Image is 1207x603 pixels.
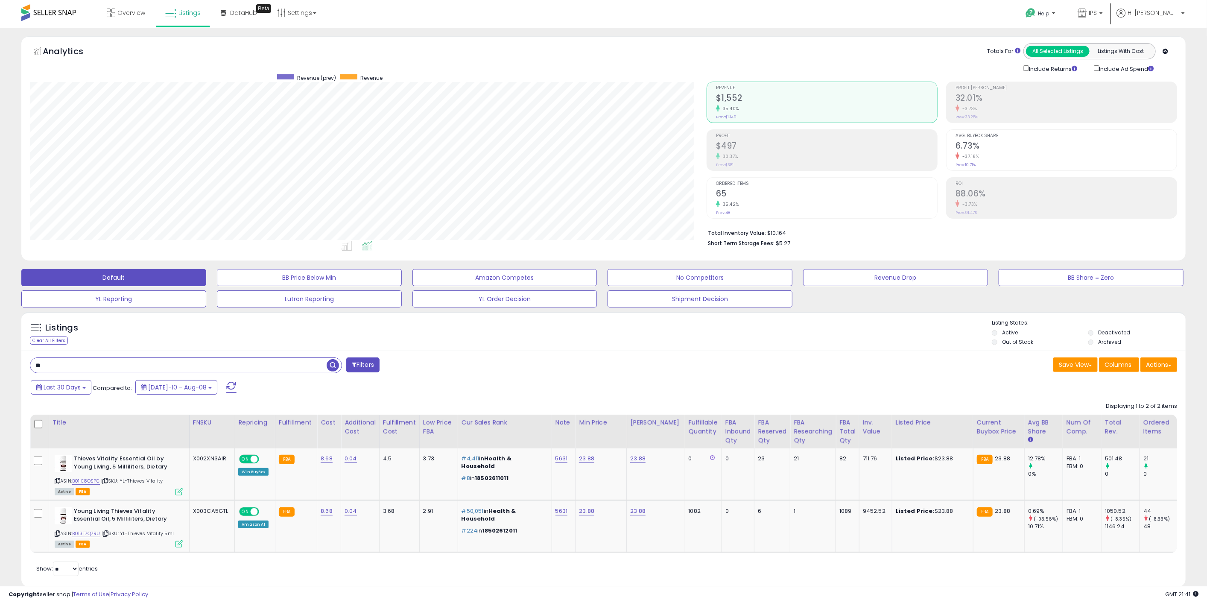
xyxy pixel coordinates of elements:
h2: $497 [716,141,937,152]
span: 18502612011 [482,527,517,535]
div: Min Price [579,418,623,427]
small: 30.37% [720,153,738,160]
label: Out of Stock [1002,338,1033,345]
div: 6 [758,507,783,515]
span: Ordered Items [716,181,937,186]
button: Filters [346,357,380,372]
span: Show: entries [36,565,98,573]
button: Listings With Cost [1089,46,1153,57]
div: Inv. value [863,418,888,436]
span: #8 [462,474,470,482]
span: ON [240,456,251,463]
div: 0.69% [1028,507,1063,515]
small: FBA [977,507,993,517]
span: | SKU: YL-Thieves Vitality 5ml [102,530,174,537]
div: Fulfillable Quantity [689,418,718,436]
span: | SKU: YL-Thieves Vitality [101,477,163,484]
h2: 65 [716,189,937,200]
div: FBA: 1 [1067,455,1095,462]
div: 21 [794,455,829,462]
div: Title [53,418,186,427]
span: OFF [258,456,272,463]
p: in [462,474,545,482]
div: 12.78% [1028,455,1063,462]
span: ON [240,508,251,515]
a: B013T7Q7RU [72,530,100,537]
div: 0 [1105,470,1140,478]
span: 2025-09-8 21:41 GMT [1165,590,1198,598]
button: YL Reporting [21,290,206,307]
div: 2.91 [423,507,451,515]
small: 35.42% [720,201,739,208]
li: $10,164 [708,227,1171,237]
button: Actions [1140,357,1177,372]
small: FBA [279,455,295,464]
a: 23.88 [579,507,594,515]
span: 23.88 [995,507,1010,515]
span: Listings [178,9,201,17]
div: Fulfillment [279,418,313,427]
h2: 6.73% [956,141,1177,152]
span: DataHub [230,9,257,17]
button: All Selected Listings [1026,46,1090,57]
h5: Analytics [43,45,100,59]
button: Lutron Reporting [217,290,402,307]
span: Profit [PERSON_NAME] [956,86,1177,91]
div: Total Rev. [1105,418,1136,436]
div: 1082 [689,507,715,515]
b: Listed Price: [896,507,935,515]
div: X003CA5GTL [193,507,228,515]
small: Prev: 91.47% [956,210,977,215]
span: All listings currently available for purchase on Amazon [55,541,74,548]
div: 1 [794,507,829,515]
p: in [462,455,545,470]
p: in [462,507,545,523]
div: 3.73 [423,455,451,462]
div: X002XN3AIR [193,455,228,462]
label: Archived [1099,338,1122,345]
span: Revenue [360,74,383,82]
div: 10.71% [1028,523,1063,530]
div: $23.88 [896,507,967,515]
div: 3.68 [383,507,413,515]
div: Cur Sales Rank [462,418,548,427]
small: (-8.35%) [1111,515,1131,522]
span: Revenue (prev) [297,74,336,82]
div: ASIN: [55,455,183,495]
b: Total Inventory Value: [708,229,766,237]
button: Amazon Competes [412,269,597,286]
p: Listing States: [992,319,1186,327]
a: 8.68 [321,454,333,463]
b: Thieves Vitality Essential Oil by Young Living, 5 Milliliters, Dietary [74,455,178,473]
div: 0 [1143,470,1178,478]
span: 18502611011 [475,474,509,482]
b: Young Living Thieves Vitality Essential Oil, 5 Milliliters, Dietary [74,507,178,525]
a: 5631 [555,507,568,515]
span: IPS [1089,9,1097,17]
div: 0 [725,507,748,515]
div: 1050.52 [1105,507,1140,515]
span: Compared to: [93,384,132,392]
small: (-8.33%) [1149,515,1170,522]
a: 0.04 [345,454,357,463]
i: Get Help [1025,8,1036,18]
small: Avg BB Share. [1028,436,1033,444]
div: Low Price FBA [423,418,454,436]
div: FBA Reserved Qty [758,418,786,445]
small: -37.16% [959,153,979,160]
a: 0.04 [345,507,357,515]
div: 9452.52 [863,507,886,515]
div: 23 [758,455,783,462]
small: (-93.56%) [1034,515,1058,522]
span: OFF [258,508,272,515]
span: #50,051 [462,507,484,515]
span: Health & Household [462,454,511,470]
div: ASIN: [55,507,183,547]
a: 23.88 [579,454,594,463]
small: Prev: $1,146 [716,114,736,120]
small: Prev: 48 [716,210,730,215]
div: 711.76 [863,455,886,462]
div: Include Ad Spend [1087,64,1168,73]
div: Current Buybox Price [977,418,1021,436]
span: #4,411 [462,454,479,462]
